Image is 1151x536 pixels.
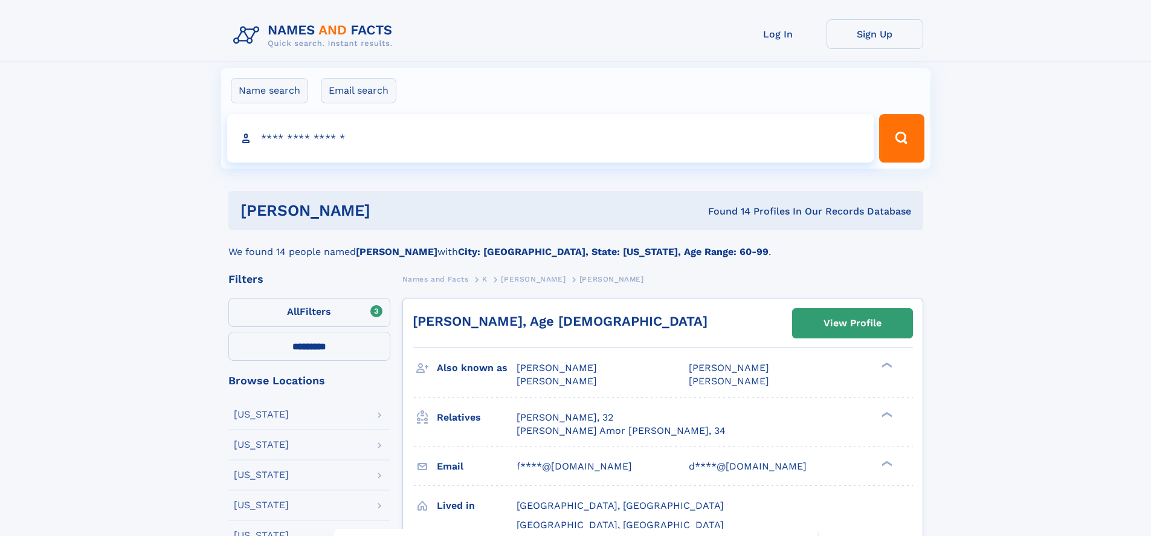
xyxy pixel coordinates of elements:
input: search input [227,114,874,163]
a: K [482,271,488,286]
span: [PERSON_NAME] [517,362,597,373]
a: Sign Up [827,19,923,49]
div: [US_STATE] [234,470,289,480]
div: ❯ [879,361,893,369]
label: Name search [231,78,308,103]
div: We found 14 people named with . [228,230,923,259]
a: [PERSON_NAME] [501,271,566,286]
span: [PERSON_NAME] [579,275,644,283]
span: All [287,306,300,317]
h1: [PERSON_NAME] [240,203,540,218]
a: [PERSON_NAME], 32 [517,411,613,424]
div: ❯ [879,459,893,467]
span: [GEOGRAPHIC_DATA], [GEOGRAPHIC_DATA] [517,519,724,531]
div: Filters [228,274,390,285]
div: ❯ [879,410,893,418]
div: Found 14 Profiles In Our Records Database [539,205,911,218]
h3: Relatives [437,407,517,428]
b: [PERSON_NAME] [356,246,437,257]
div: Browse Locations [228,375,390,386]
b: City: [GEOGRAPHIC_DATA], State: [US_STATE], Age Range: 60-99 [458,246,769,257]
button: Search Button [879,114,924,163]
span: K [482,275,488,283]
span: [PERSON_NAME] [689,362,769,373]
a: Log In [730,19,827,49]
span: [PERSON_NAME] [517,375,597,387]
label: Email search [321,78,396,103]
span: [PERSON_NAME] [689,375,769,387]
h3: Email [437,456,517,477]
div: [US_STATE] [234,410,289,419]
span: [PERSON_NAME] [501,275,566,283]
a: [PERSON_NAME] Amor [PERSON_NAME], 34 [517,424,726,438]
a: [PERSON_NAME], Age [DEMOGRAPHIC_DATA] [413,314,708,329]
h3: Also known as [437,358,517,378]
span: [GEOGRAPHIC_DATA], [GEOGRAPHIC_DATA] [517,500,724,511]
div: [US_STATE] [234,500,289,510]
div: [US_STATE] [234,440,289,450]
img: Logo Names and Facts [228,19,402,52]
a: View Profile [793,309,912,338]
h3: Lived in [437,496,517,516]
div: View Profile [824,309,882,337]
a: Names and Facts [402,271,469,286]
label: Filters [228,298,390,327]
